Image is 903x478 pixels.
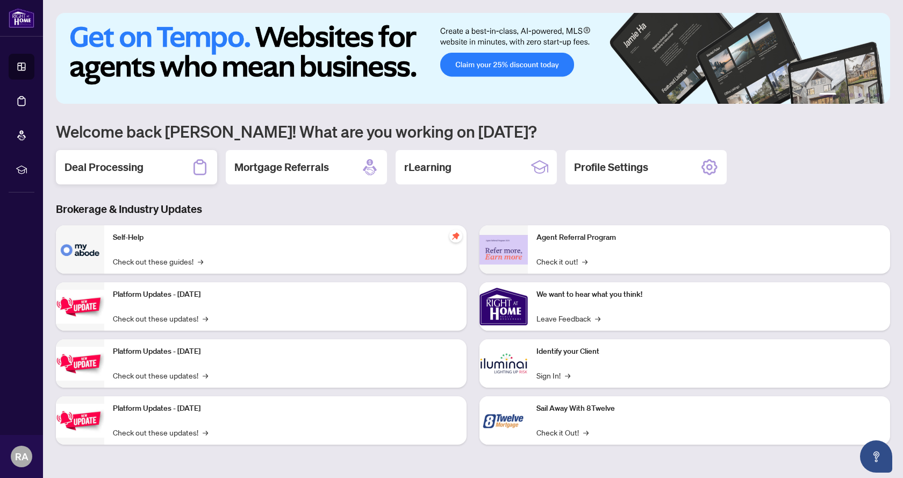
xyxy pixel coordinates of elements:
[536,403,881,415] p: Sail Away With 8Twelve
[479,235,528,265] img: Agent Referral Program
[536,369,570,381] a: Sign In!→
[15,449,28,464] span: RA
[849,93,854,97] button: 3
[479,282,528,331] img: We want to hear what you think!
[56,121,890,141] h1: Welcome back [PERSON_NAME]! What are you working on [DATE]?
[595,312,600,324] span: →
[536,289,881,301] p: We want to hear what you think!
[565,369,570,381] span: →
[56,202,890,217] h3: Brokerage & Industry Updates
[56,13,890,104] img: Slide 0
[113,426,208,438] a: Check out these updates!→
[875,93,879,97] button: 6
[858,93,862,97] button: 4
[56,225,104,274] img: Self-Help
[198,255,203,267] span: →
[113,255,203,267] a: Check out these guides!→
[479,339,528,388] img: Identify your Client
[449,230,462,242] span: pushpin
[234,160,329,175] h2: Mortgage Referrals
[64,160,144,175] h2: Deal Processing
[404,160,451,175] h2: rLearning
[56,404,104,438] img: Platform Updates - June 23, 2025
[583,426,589,438] span: →
[819,93,836,97] button: 1
[203,312,208,324] span: →
[536,346,881,358] p: Identify your Client
[9,8,34,28] img: logo
[860,440,892,473] button: Open asap
[113,312,208,324] a: Check out these updates!→
[479,396,528,445] img: Sail Away With 8Twelve
[113,289,458,301] p: Platform Updates - [DATE]
[113,232,458,244] p: Self-Help
[536,426,589,438] a: Check it Out!→
[113,369,208,381] a: Check out these updates!→
[841,93,845,97] button: 2
[536,232,881,244] p: Agent Referral Program
[203,369,208,381] span: →
[203,426,208,438] span: →
[866,93,871,97] button: 5
[582,255,587,267] span: →
[56,290,104,324] img: Platform Updates - July 21, 2025
[536,312,600,324] a: Leave Feedback→
[113,346,458,358] p: Platform Updates - [DATE]
[536,255,587,267] a: Check it out!→
[113,403,458,415] p: Platform Updates - [DATE]
[56,347,104,381] img: Platform Updates - July 8, 2025
[574,160,648,175] h2: Profile Settings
